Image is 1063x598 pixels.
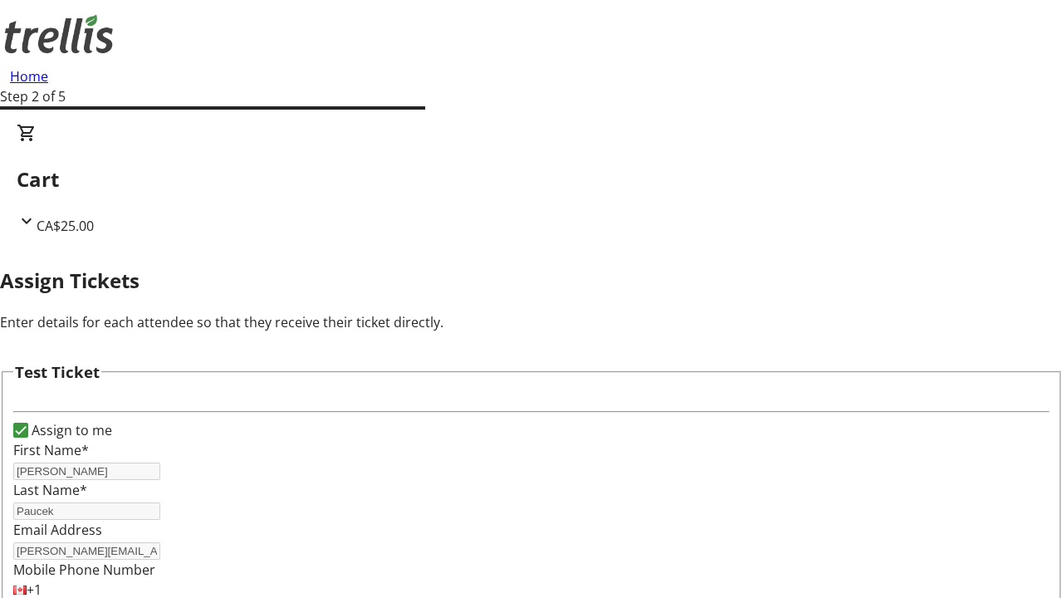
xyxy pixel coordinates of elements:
h3: Test Ticket [15,360,100,384]
div: CartCA$25.00 [17,123,1046,236]
label: First Name* [13,441,89,459]
label: Last Name* [13,481,87,499]
h2: Cart [17,164,1046,194]
label: Email Address [13,521,102,539]
label: Assign to me [28,420,112,440]
label: Mobile Phone Number [13,561,155,579]
span: CA$25.00 [37,217,94,235]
